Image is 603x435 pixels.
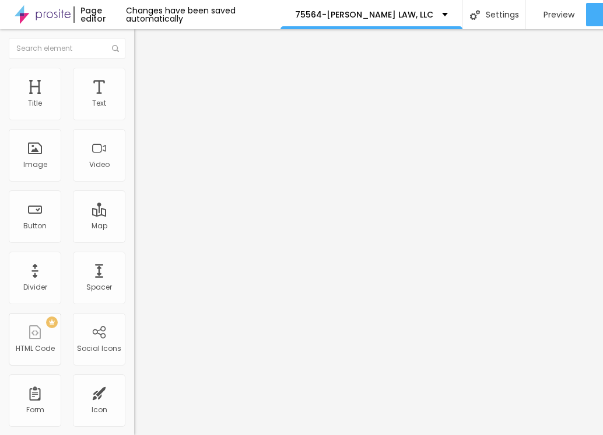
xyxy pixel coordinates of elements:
[73,6,126,23] div: Page editor
[89,161,110,169] div: Video
[92,406,107,414] div: Icon
[16,344,55,353] div: HTML Code
[23,222,47,230] div: Button
[86,283,112,291] div: Spacer
[23,283,47,291] div: Divider
[470,10,480,20] img: Icone
[295,11,433,19] p: 75564-[PERSON_NAME] LAW, LLC
[92,99,106,107] div: Text
[126,6,281,23] div: Changes have been saved automatically
[9,38,125,59] input: Search element
[26,406,44,414] div: Form
[526,3,586,26] button: Preview
[23,161,47,169] div: Image
[77,344,121,353] div: Social Icons
[112,45,119,52] img: Icone
[544,10,574,19] span: Preview
[92,222,107,230] div: Map
[28,99,42,107] div: Title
